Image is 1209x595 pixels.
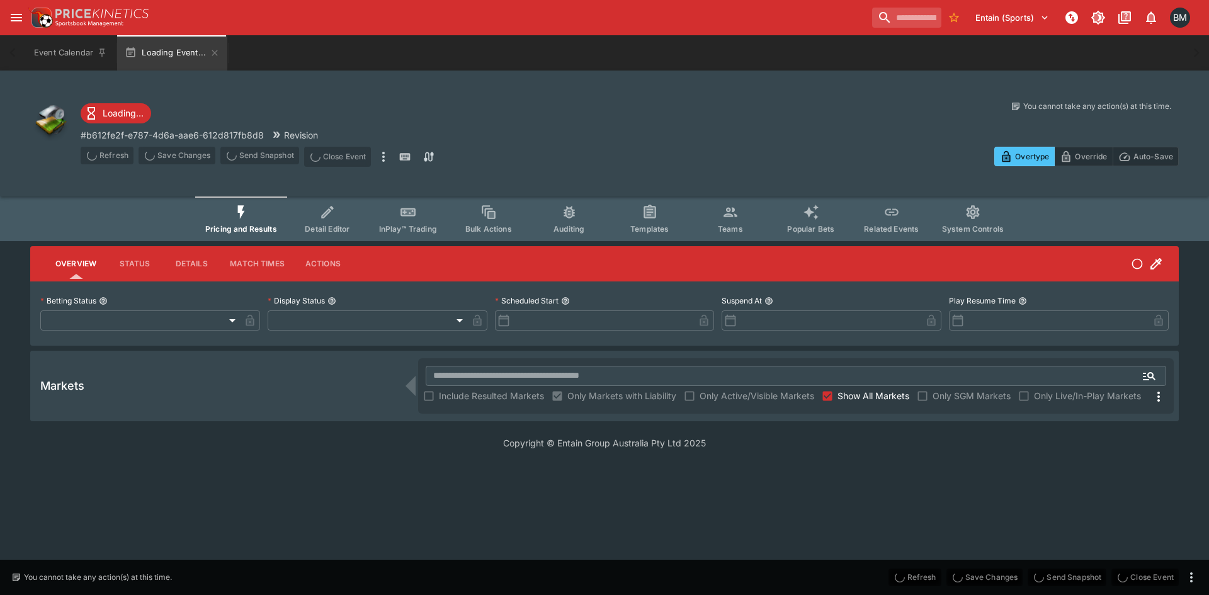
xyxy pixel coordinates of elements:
[1166,4,1194,31] button: Byron Monk
[26,35,115,71] button: Event Calendar
[1133,150,1173,163] p: Auto-Save
[944,8,964,28] button: No Bookmarks
[220,249,295,279] button: Match Times
[561,297,570,305] button: Scheduled Start
[305,224,349,234] span: Detail Editor
[45,249,106,279] button: Overview
[99,297,108,305] button: Betting Status
[55,9,149,18] img: PriceKinetics
[1015,150,1049,163] p: Overtype
[268,295,325,306] p: Display Status
[942,224,1004,234] span: System Controls
[700,389,814,402] span: Only Active/Visible Markets
[40,295,96,306] p: Betting Status
[163,249,220,279] button: Details
[1113,6,1136,29] button: Documentation
[30,101,71,141] img: other.png
[1018,297,1027,305] button: Play Resume Time
[718,224,743,234] span: Teams
[106,249,163,279] button: Status
[872,8,941,28] input: search
[1075,150,1107,163] p: Override
[379,224,437,234] span: InPlay™ Trading
[1023,101,1171,112] p: You cannot take any action(s) at this time.
[567,389,676,402] span: Only Markets with Liability
[1060,6,1083,29] button: NOT Connected to PK
[1054,147,1113,166] button: Override
[994,147,1055,166] button: Overtype
[968,8,1057,28] button: Select Tenant
[81,128,264,142] p: Copy To Clipboard
[5,6,28,29] button: open drawer
[439,389,544,402] span: Include Resulted Markets
[764,297,773,305] button: Suspend At
[1184,570,1199,585] button: more
[1138,365,1161,387] button: Open
[1113,147,1179,166] button: Auto-Save
[837,389,909,402] span: Show All Markets
[103,106,144,120] p: Loading...
[1170,8,1190,28] div: Byron Monk
[933,389,1011,402] span: Only SGM Markets
[1087,6,1110,29] button: Toggle light/dark mode
[864,224,919,234] span: Related Events
[787,224,834,234] span: Popular Bets
[195,196,1014,241] div: Event type filters
[284,128,318,142] p: Revision
[55,21,123,26] img: Sportsbook Management
[630,224,669,234] span: Templates
[295,249,351,279] button: Actions
[28,5,53,30] img: PriceKinetics Logo
[24,572,172,583] p: You cannot take any action(s) at this time.
[465,224,512,234] span: Bulk Actions
[722,295,762,306] p: Suspend At
[40,378,84,393] h5: Markets
[327,297,336,305] button: Display Status
[994,147,1179,166] div: Start From
[117,35,227,71] button: Loading Event...
[1151,389,1166,404] svg: More
[376,147,391,167] button: more
[1140,6,1162,29] button: Notifications
[553,224,584,234] span: Auditing
[949,295,1016,306] p: Play Resume Time
[495,295,559,306] p: Scheduled Start
[1034,389,1141,402] span: Only Live/In-Play Markets
[205,224,277,234] span: Pricing and Results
